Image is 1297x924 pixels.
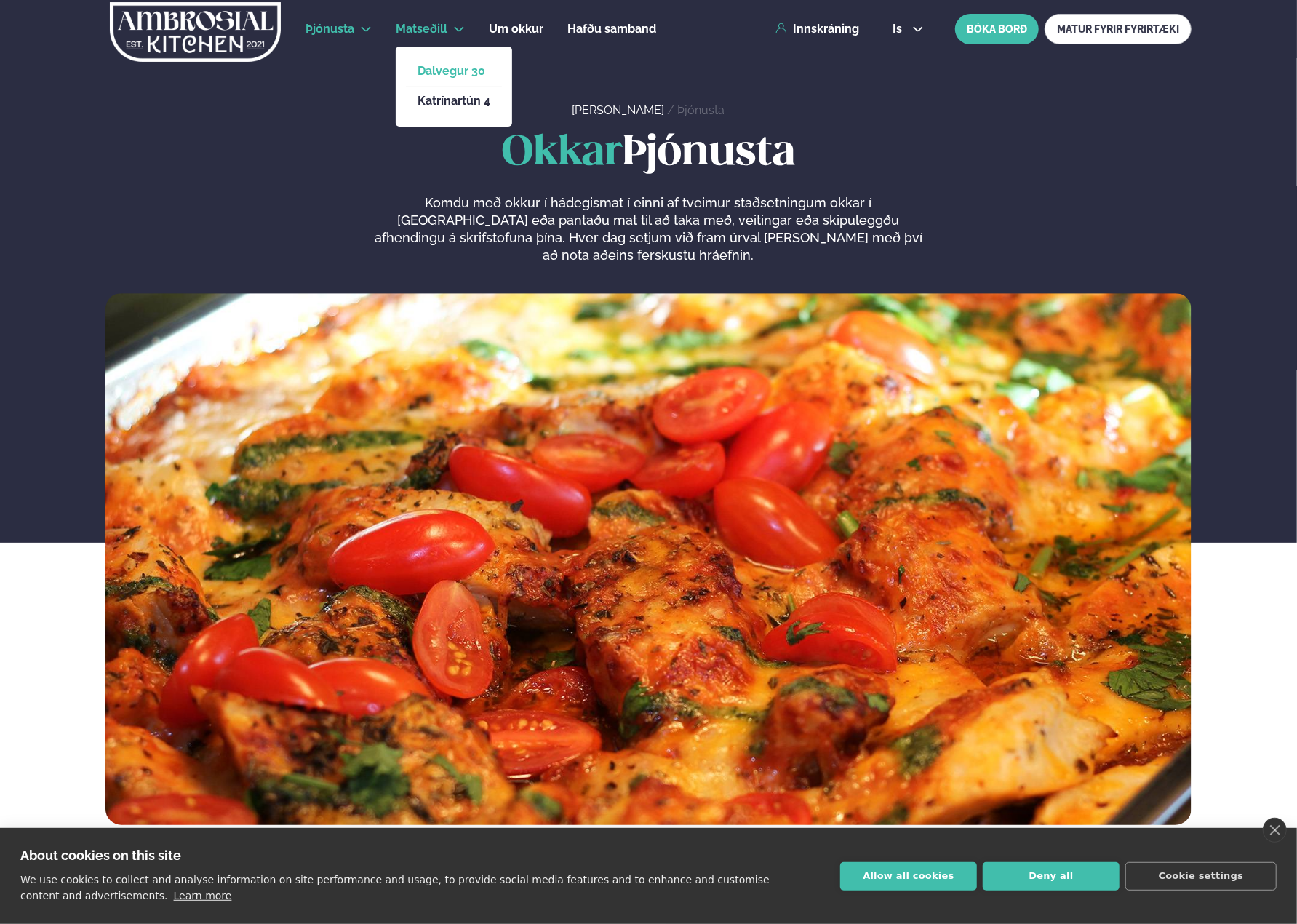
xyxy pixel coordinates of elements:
span: is [893,23,906,35]
span: Okkar [502,133,623,173]
button: is [881,23,935,35]
a: Dalvegur 30 [418,65,490,77]
p: We use cookies to collect and analyse information on site performance and usage, to provide socia... [20,874,770,901]
img: image alt [105,293,1192,825]
a: Hafðu samband [567,20,656,38]
span: Um okkur [489,22,543,36]
a: MATUR FYRIR FYRIRTÆKI [1045,14,1192,44]
a: Þjónusta [306,20,354,38]
strong: About cookies on this site [20,848,181,863]
span: Matseðill [396,22,447,36]
a: Um okkur [489,20,543,38]
a: Matseðill [396,20,447,38]
a: close [1263,818,1287,843]
button: Deny all [983,862,1120,891]
button: BÓKA BORÐ [955,14,1039,44]
button: Cookie settings [1125,862,1277,891]
button: Allow all cookies [840,862,977,891]
span: Hafðu samband [567,22,656,36]
a: [PERSON_NAME] [572,103,664,117]
span: / [667,103,677,117]
h1: Þjónusta [105,130,1192,177]
p: Komdu með okkur í hádegismat í einni af tveimur staðsetningum okkar í [GEOGRAPHIC_DATA] eða panta... [373,194,923,264]
a: Þjónusta [677,103,725,117]
a: Katrínartún 4 [418,95,490,107]
img: logo [108,2,282,62]
span: Þjónusta [306,22,354,36]
a: Learn more [174,890,232,901]
a: Innskráning [775,23,859,36]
